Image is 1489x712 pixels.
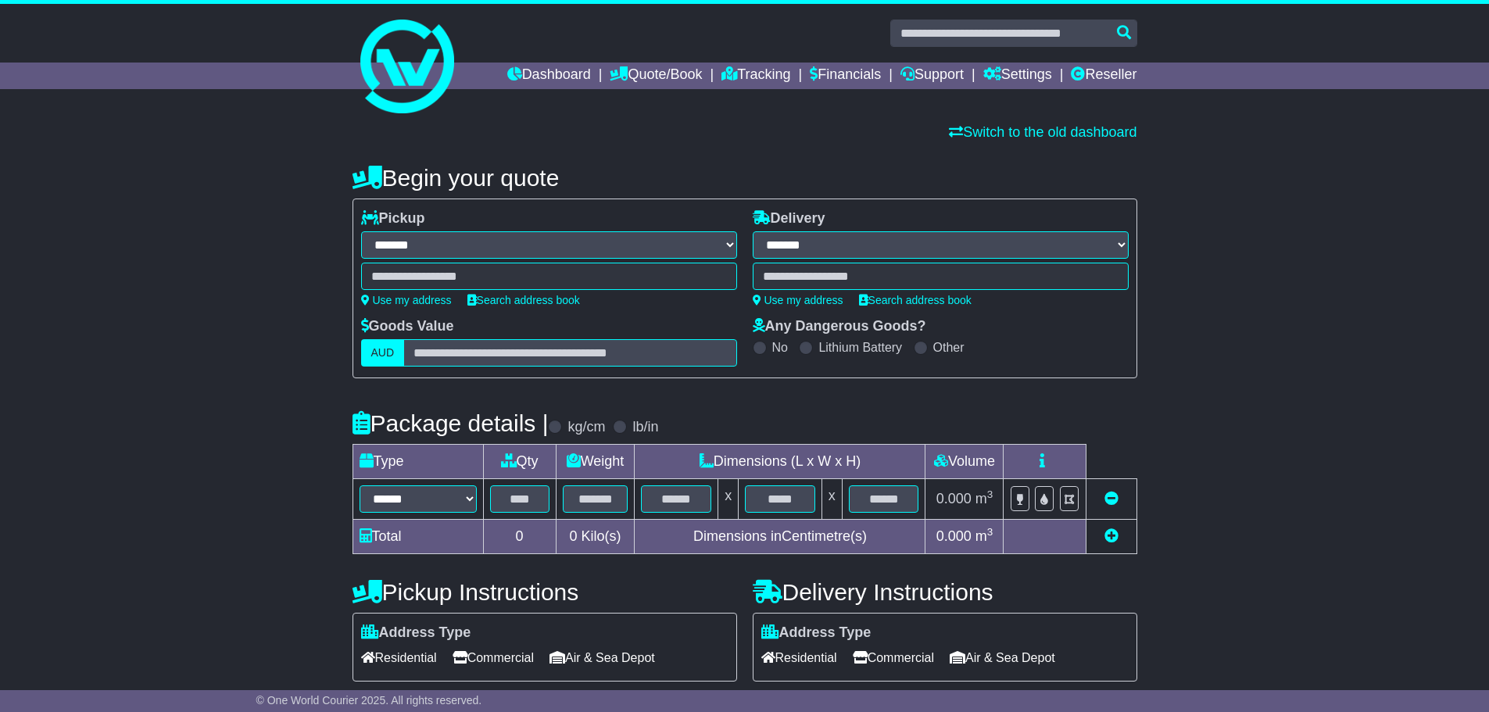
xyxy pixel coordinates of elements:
a: Support [900,63,964,89]
td: Kilo(s) [556,520,635,554]
label: Delivery [753,210,825,227]
label: Other [933,340,965,355]
a: Search address book [467,294,580,306]
label: kg/cm [567,419,605,436]
sup: 3 [987,526,993,538]
label: AUD [361,339,405,367]
label: Goods Value [361,318,454,335]
label: No [772,340,788,355]
a: Settings [983,63,1052,89]
span: Air & Sea Depot [549,646,655,670]
a: Reseller [1071,63,1136,89]
label: Lithium Battery [818,340,902,355]
td: x [821,479,842,520]
td: Qty [483,445,556,479]
a: Remove this item [1104,491,1119,506]
a: Use my address [753,294,843,306]
label: Address Type [361,624,471,642]
span: 0 [569,528,577,544]
a: Search address book [859,294,972,306]
td: Total [353,520,483,554]
span: Residential [761,646,837,670]
h4: Begin your quote [353,165,1137,191]
label: lb/in [632,419,658,436]
label: Any Dangerous Goods? [753,318,926,335]
label: Pickup [361,210,425,227]
span: Commercial [853,646,934,670]
td: Type [353,445,483,479]
td: 0 [483,520,556,554]
label: Address Type [761,624,872,642]
a: Dashboard [507,63,591,89]
span: © One World Courier 2025. All rights reserved. [256,694,482,707]
a: Financials [810,63,881,89]
td: Volume [925,445,1004,479]
h4: Pickup Instructions [353,579,737,605]
span: m [975,491,993,506]
a: Use my address [361,294,452,306]
span: Commercial [453,646,534,670]
span: 0.000 [936,491,972,506]
a: Add new item [1104,528,1119,544]
span: Residential [361,646,437,670]
h4: Package details | [353,410,549,436]
td: Weight [556,445,635,479]
td: Dimensions (L x W x H) [635,445,925,479]
td: x [718,479,739,520]
h4: Delivery Instructions [753,579,1137,605]
sup: 3 [987,488,993,500]
a: Switch to the old dashboard [949,124,1136,140]
td: Dimensions in Centimetre(s) [635,520,925,554]
a: Tracking [721,63,790,89]
span: m [975,528,993,544]
span: 0.000 [936,528,972,544]
a: Quote/Book [610,63,702,89]
span: Air & Sea Depot [950,646,1055,670]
